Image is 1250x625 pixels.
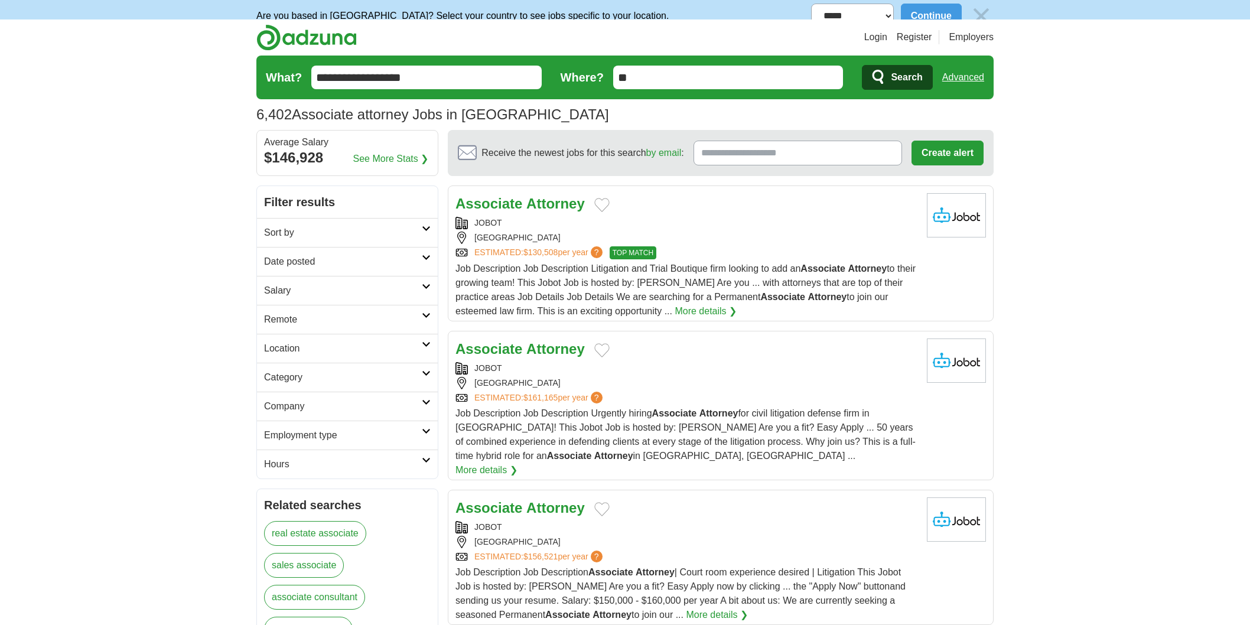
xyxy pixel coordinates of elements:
[848,263,887,274] strong: Attorney
[594,198,610,212] button: Add to favorite jobs
[257,334,438,363] a: Location
[969,4,994,28] img: icon_close_no_bg.svg
[927,338,986,383] img: Jobot logo
[588,567,633,577] strong: Associate
[257,392,438,421] a: Company
[591,246,603,258] span: ?
[646,148,682,158] a: by email
[942,66,984,89] a: Advanced
[591,392,603,403] span: ?
[864,30,887,44] a: Login
[264,496,431,514] h2: Related searches
[455,196,522,211] strong: Associate
[455,500,585,516] a: Associate Attorney
[912,141,984,165] button: Create alert
[257,450,438,478] a: Hours
[264,370,422,385] h2: Category
[256,106,609,122] h1: Associate attorney Jobs in [GEOGRAPHIC_DATA]
[264,284,422,298] h2: Salary
[257,247,438,276] a: Date posted
[594,502,610,516] button: Add to favorite jobs
[264,255,422,269] h2: Date posted
[264,428,422,442] h2: Employment type
[455,341,522,357] strong: Associate
[455,567,906,620] span: Job Description Job Description | Court room experience desired | Litigation This Jobot Job is ho...
[455,232,917,244] div: [GEOGRAPHIC_DATA]
[257,276,438,305] a: Salary
[474,392,605,404] a: ESTIMATED:$161,165per year?
[264,457,422,471] h2: Hours
[545,610,590,620] strong: Associate
[523,393,558,402] span: $161,165
[523,552,558,561] span: $156,521
[594,343,610,357] button: Add to favorite jobs
[257,186,438,218] h2: Filter results
[808,292,847,302] strong: Attorney
[256,9,669,23] p: Are you based in [GEOGRAPHIC_DATA]? Select your country to see jobs specific to your location.
[594,451,633,461] strong: Attorney
[474,218,502,227] a: JOBOT
[652,408,697,418] strong: Associate
[610,246,656,259] span: TOP MATCH
[927,497,986,542] img: Jobot logo
[264,521,366,546] a: real estate associate
[256,24,357,51] img: Adzuna logo
[264,585,365,610] a: associate consultant
[675,304,737,318] a: More details ❯
[699,408,738,418] strong: Attorney
[481,146,683,160] span: Receive the newest jobs for this search :
[474,551,605,563] a: ESTIMATED:$156,521per year?
[257,363,438,392] a: Category
[526,500,585,516] strong: Attorney
[455,500,522,516] strong: Associate
[593,610,631,620] strong: Attorney
[264,341,422,356] h2: Location
[257,421,438,450] a: Employment type
[686,608,748,622] a: More details ❯
[264,138,431,147] div: Average Salary
[455,377,917,389] div: [GEOGRAPHIC_DATA]
[455,263,916,316] span: Job Description Job Description Litigation and Trial Boutique firm looking to add an to their gro...
[636,567,675,577] strong: Attorney
[800,263,845,274] strong: Associate
[257,305,438,334] a: Remote
[264,312,422,327] h2: Remote
[455,408,916,461] span: Job Description Job Description Urgently hiring for civil litigation defense firm in [GEOGRAPHIC_...
[353,152,429,166] a: See More Stats ❯
[591,551,603,562] span: ?
[455,341,585,357] a: Associate Attorney
[927,193,986,237] img: Jobot logo
[455,463,517,477] a: More details ❯
[474,363,502,373] a: JOBOT
[264,399,422,414] h2: Company
[891,66,922,89] span: Search
[949,30,994,44] a: Employers
[901,4,962,28] button: Continue
[257,218,438,247] a: Sort by
[561,69,604,86] label: Where?
[455,536,917,548] div: [GEOGRAPHIC_DATA]
[526,341,585,357] strong: Attorney
[256,104,292,125] span: 6,402
[266,69,302,86] label: What?
[264,226,422,240] h2: Sort by
[264,147,431,168] div: $146,928
[455,196,585,211] a: Associate Attorney
[897,30,932,44] a: Register
[264,553,344,578] a: sales associate
[862,65,932,90] button: Search
[523,248,558,257] span: $130,508
[760,292,805,302] strong: Associate
[474,522,502,532] a: JOBOT
[547,451,592,461] strong: Associate
[474,246,605,259] a: ESTIMATED:$130,508per year?
[526,196,585,211] strong: Attorney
